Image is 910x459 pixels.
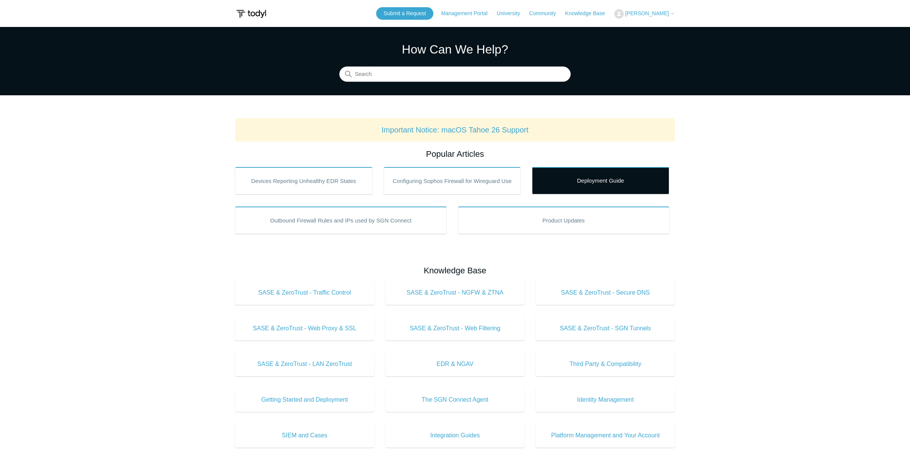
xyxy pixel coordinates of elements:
[536,388,675,412] a: Identity Management
[246,324,363,333] span: SASE & ZeroTrust - Web Proxy & SSL
[397,288,513,297] span: SASE & ZeroTrust - NGFW & ZTNA
[339,67,571,82] input: Search
[376,7,433,20] a: Submit a Request
[235,7,267,21] img: Todyl Support Center Help Center home page
[246,395,363,404] span: Getting Started and Deployment
[565,9,613,17] a: Knowledge Base
[386,423,525,448] a: Integration Guides
[235,148,675,160] h2: Popular Articles
[235,167,372,194] a: Devices Reporting Unhealthy EDR States
[532,167,669,194] a: Deployment Guide
[547,431,664,440] span: Platform Management and Your Account
[547,395,664,404] span: Identity Management
[497,9,527,17] a: University
[235,207,447,234] a: Outbound Firewall Rules and IPs used by SGN Connect
[458,207,670,234] a: Product Updates
[235,264,675,277] h2: Knowledge Base
[397,431,513,440] span: Integration Guides
[386,352,525,376] a: EDR & NGAV
[246,288,363,297] span: SASE & ZeroTrust - Traffic Control
[529,9,564,17] a: Community
[246,360,363,369] span: SASE & ZeroTrust - LAN ZeroTrust
[386,281,525,305] a: SASE & ZeroTrust - NGFW & ZTNA
[547,324,664,333] span: SASE & ZeroTrust - SGN Tunnels
[381,126,529,134] a: Important Notice: macOS Tahoe 26 Support
[547,288,664,297] span: SASE & ZeroTrust - Secure DNS
[536,352,675,376] a: Third Party & Compatibility
[235,423,374,448] a: SIEM and Cases
[625,10,669,16] span: [PERSON_NAME]
[547,360,664,369] span: Third Party & Compatibility
[397,395,513,404] span: The SGN Connect Agent
[386,388,525,412] a: The SGN Connect Agent
[441,9,495,17] a: Management Portal
[235,281,374,305] a: SASE & ZeroTrust - Traffic Control
[614,9,675,19] button: [PERSON_NAME]
[235,316,374,341] a: SASE & ZeroTrust - Web Proxy & SSL
[235,388,374,412] a: Getting Started and Deployment
[536,281,675,305] a: SASE & ZeroTrust - Secure DNS
[384,167,521,194] a: Configuring Sophos Firewall for Wireguard Use
[397,360,513,369] span: EDR & NGAV
[397,324,513,333] span: SASE & ZeroTrust - Web Filtering
[536,316,675,341] a: SASE & ZeroTrust - SGN Tunnels
[246,431,363,440] span: SIEM and Cases
[386,316,525,341] a: SASE & ZeroTrust - Web Filtering
[339,40,571,58] h1: How Can We Help?
[235,352,374,376] a: SASE & ZeroTrust - LAN ZeroTrust
[536,423,675,448] a: Platform Management and Your Account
